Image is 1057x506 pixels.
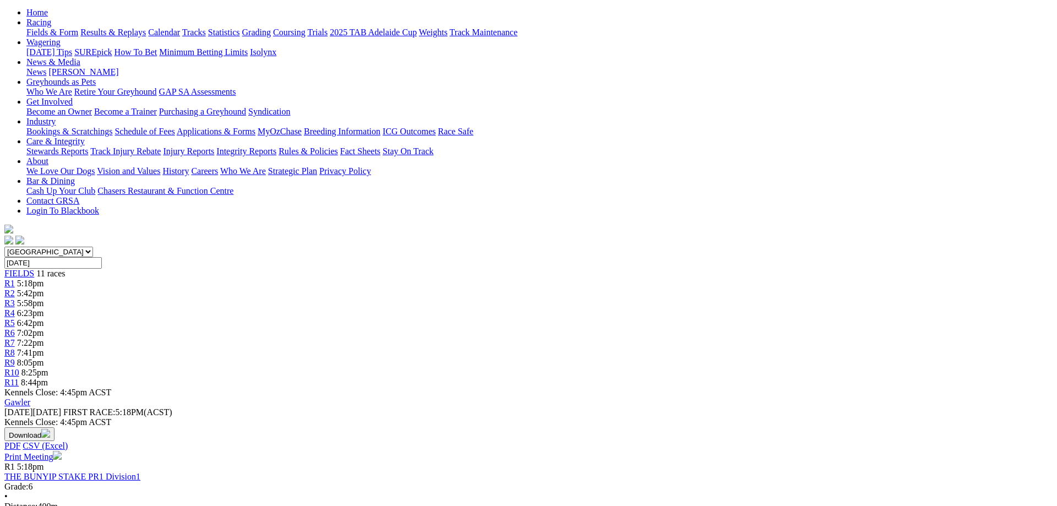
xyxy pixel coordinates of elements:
a: Print Meeting [4,452,62,461]
div: Wagering [26,47,1053,57]
span: 5:18PM(ACST) [63,407,172,417]
div: Download [4,441,1053,451]
a: R7 [4,338,15,347]
a: Home [26,8,48,17]
a: PDF [4,441,20,450]
div: Industry [26,127,1053,137]
a: 2025 TAB Adelaide Cup [330,28,417,37]
a: We Love Our Dogs [26,166,95,176]
a: Trials [307,28,328,37]
div: Greyhounds as Pets [26,87,1053,97]
a: Contact GRSA [26,196,79,205]
a: Breeding Information [304,127,380,136]
a: Fields & Form [26,28,78,37]
a: Purchasing a Greyhound [159,107,246,116]
a: R8 [4,348,15,357]
div: About [26,166,1053,176]
a: Careers [191,166,218,176]
a: Isolynx [250,47,276,57]
a: R9 [4,358,15,367]
span: 7:41pm [17,348,44,357]
span: Kennels Close: 4:45pm ACST [4,388,111,397]
a: Privacy Policy [319,166,371,176]
a: R5 [4,318,15,328]
span: 11 races [36,269,65,278]
a: News [26,67,46,77]
a: Bookings & Scratchings [26,127,112,136]
a: Calendar [148,28,180,37]
span: 7:02pm [17,328,44,338]
span: 5:18pm [17,279,44,288]
a: Stay On Track [383,146,433,156]
input: Select date [4,257,102,269]
a: R11 [4,378,19,387]
a: Syndication [248,107,290,116]
img: facebook.svg [4,236,13,244]
a: Who We Are [26,87,72,96]
a: R6 [4,328,15,338]
a: Fact Sheets [340,146,380,156]
span: 8:05pm [17,358,44,367]
a: Weights [419,28,448,37]
a: Become a Trainer [94,107,157,116]
a: Industry [26,117,56,126]
span: Grade: [4,482,29,491]
a: Tracks [182,28,206,37]
div: Bar & Dining [26,186,1053,196]
span: 5:58pm [17,298,44,308]
a: Track Maintenance [450,28,517,37]
a: Statistics [208,28,240,37]
img: logo-grsa-white.png [4,225,13,233]
a: Vision and Values [97,166,160,176]
img: twitter.svg [15,236,24,244]
a: Results & Replays [80,28,146,37]
a: R1 [4,279,15,288]
div: Get Involved [26,107,1053,117]
a: Greyhounds as Pets [26,77,96,86]
a: THE BUNYIP STAKE PR1 Division1 [4,472,140,481]
a: Retire Your Greyhound [74,87,157,96]
a: ICG Outcomes [383,127,435,136]
div: News & Media [26,67,1053,77]
a: R10 [4,368,19,377]
a: Gawler [4,398,30,407]
a: History [162,166,189,176]
img: printer.svg [53,451,62,460]
a: SUREpick [74,47,112,57]
span: [DATE] [4,407,33,417]
a: Wagering [26,37,61,47]
a: Get Involved [26,97,73,106]
a: Track Injury Rebate [90,146,161,156]
span: [DATE] [4,407,61,417]
a: MyOzChase [258,127,302,136]
span: R1 [4,462,15,471]
div: 6 [4,482,1053,492]
div: Kennels Close: 4:45pm ACST [4,417,1053,427]
a: News & Media [26,57,80,67]
span: FIRST RACE: [63,407,115,417]
a: Racing [26,18,51,27]
a: R3 [4,298,15,308]
a: [DATE] Tips [26,47,72,57]
a: R2 [4,289,15,298]
span: 6:42pm [17,318,44,328]
a: How To Bet [115,47,157,57]
span: 6:23pm [17,308,44,318]
a: Integrity Reports [216,146,276,156]
a: CSV (Excel) [23,441,68,450]
a: Strategic Plan [268,166,317,176]
span: 7:22pm [17,338,44,347]
div: Racing [26,28,1053,37]
a: R4 [4,308,15,318]
span: • [4,492,8,501]
a: Bar & Dining [26,176,75,186]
